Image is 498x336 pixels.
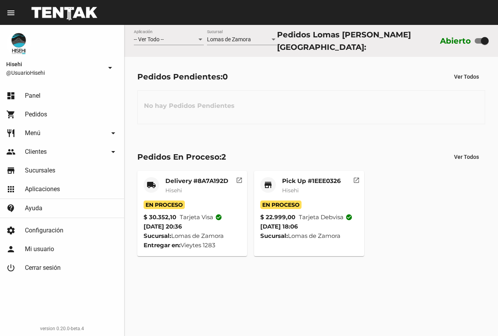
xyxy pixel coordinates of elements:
[105,63,115,72] mat-icon: arrow_drop_down
[260,232,288,239] strong: Sucursal:
[134,36,164,42] span: -- Ver Todo --
[165,177,228,185] mat-card-title: Delivery #8A7A192D
[144,231,241,241] div: Lomas de Zamora
[236,176,243,183] mat-icon: open_in_new
[215,214,222,221] mat-icon: check_circle
[6,110,16,119] mat-icon: shopping_cart
[25,227,63,234] span: Configuración
[6,166,16,175] mat-icon: store
[260,201,302,209] span: En Proceso
[207,36,251,42] span: Lomas de Zamora
[6,91,16,100] mat-icon: dashboard
[144,232,171,239] strong: Sucursal:
[144,213,176,222] strong: $ 30.352,10
[147,180,156,190] mat-icon: local_shipping
[263,180,273,190] mat-icon: store
[260,213,295,222] strong: $ 22.999,00
[6,128,16,138] mat-icon: restaurant
[6,147,16,157] mat-icon: people
[6,60,102,69] span: Hisehi
[25,185,60,193] span: Aplicaciones
[448,70,485,84] button: Ver Todos
[138,94,241,118] h3: No hay Pedidos Pendientes
[6,185,16,194] mat-icon: apps
[345,214,352,221] mat-icon: check_circle
[144,201,185,209] span: En Proceso
[282,177,341,185] mat-card-title: Pick Up #1EEE0326
[25,204,42,212] span: Ayuda
[299,213,352,222] span: Tarjeta debvisa
[6,245,16,254] mat-icon: person
[223,72,228,81] span: 0
[221,152,226,162] span: 2
[109,128,118,138] mat-icon: arrow_drop_down
[465,305,490,328] iframe: chat widget
[144,223,182,230] span: [DATE] 20:36
[25,167,55,174] span: Sucursales
[25,245,54,253] span: Mi usuario
[109,147,118,157] mat-icon: arrow_drop_down
[260,231,358,241] div: Lomas de Zamora
[6,204,16,213] mat-icon: contact_support
[454,154,479,160] span: Ver Todos
[440,35,471,47] label: Abierto
[25,92,40,100] span: Panel
[277,28,437,53] div: Pedidos Lomas [PERSON_NAME][GEOGRAPHIC_DATA]:
[25,129,40,137] span: Menú
[144,241,241,250] div: Vieytes 1283
[6,31,31,56] img: b10aa081-330c-4927-a74e-08896fa80e0a.jpg
[25,264,61,272] span: Cerrar sesión
[25,148,47,156] span: Clientes
[353,176,360,183] mat-icon: open_in_new
[165,187,182,194] span: Hisehi
[6,8,16,18] mat-icon: menu
[137,151,226,163] div: Pedidos En Proceso:
[6,226,16,235] mat-icon: settings
[260,223,298,230] span: [DATE] 18:06
[144,241,181,249] strong: Entregar en:
[6,263,16,273] mat-icon: power_settings_new
[282,187,299,194] span: Hisehi
[6,69,102,77] span: @UsuarioHisehi
[180,213,222,222] span: Tarjeta visa
[6,325,118,332] div: version 0.20.0-beta.4
[25,111,47,118] span: Pedidos
[137,70,228,83] div: Pedidos Pendientes:
[454,74,479,80] span: Ver Todos
[448,150,485,164] button: Ver Todos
